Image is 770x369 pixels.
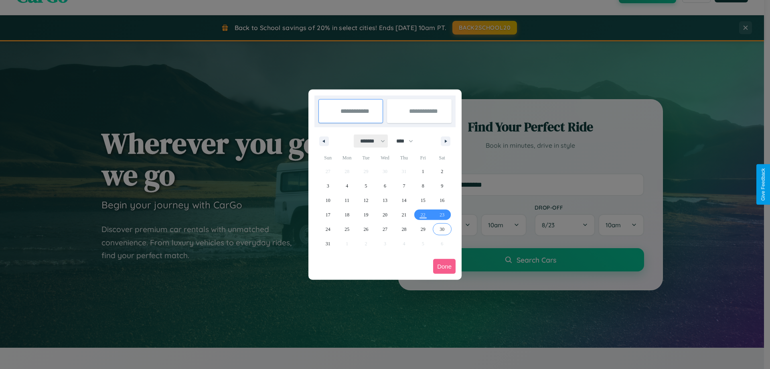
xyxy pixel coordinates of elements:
[401,222,406,236] span: 28
[365,179,367,193] span: 5
[440,222,444,236] span: 30
[357,193,375,208] button: 12
[433,222,452,236] button: 30
[413,193,432,208] button: 15
[441,164,443,179] span: 2
[401,193,406,208] span: 14
[326,236,330,251] span: 31
[395,151,413,164] span: Thu
[421,208,426,222] span: 22
[357,208,375,222] button: 19
[357,179,375,193] button: 5
[364,222,369,236] span: 26
[433,151,452,164] span: Sat
[337,222,356,236] button: 25
[413,208,432,222] button: 22
[344,222,349,236] span: 25
[433,259,456,274] button: Done
[318,222,337,236] button: 24
[403,179,405,193] span: 7
[384,179,386,193] span: 6
[421,222,426,236] span: 29
[375,179,394,193] button: 6
[344,193,349,208] span: 11
[433,208,452,222] button: 23
[433,193,452,208] button: 16
[364,208,369,222] span: 19
[440,193,444,208] span: 16
[318,193,337,208] button: 10
[375,151,394,164] span: Wed
[337,193,356,208] button: 11
[395,179,413,193] button: 7
[344,208,349,222] span: 18
[326,222,330,236] span: 24
[375,193,394,208] button: 13
[413,179,432,193] button: 8
[383,208,387,222] span: 20
[422,164,424,179] span: 1
[326,208,330,222] span: 17
[413,151,432,164] span: Fri
[337,151,356,164] span: Mon
[364,193,369,208] span: 12
[375,222,394,236] button: 27
[318,179,337,193] button: 3
[337,179,356,193] button: 4
[337,208,356,222] button: 18
[318,151,337,164] span: Sun
[433,179,452,193] button: 9
[422,179,424,193] span: 8
[357,222,375,236] button: 26
[395,193,413,208] button: 14
[441,179,443,193] span: 9
[383,193,387,208] span: 13
[413,164,432,179] button: 1
[326,193,330,208] span: 10
[760,168,766,201] div: Give Feedback
[375,208,394,222] button: 20
[440,208,444,222] span: 23
[327,179,329,193] span: 3
[413,222,432,236] button: 29
[357,151,375,164] span: Tue
[395,208,413,222] button: 21
[318,236,337,251] button: 31
[318,208,337,222] button: 17
[383,222,387,236] span: 27
[346,179,348,193] span: 4
[401,208,406,222] span: 21
[421,193,426,208] span: 15
[433,164,452,179] button: 2
[395,222,413,236] button: 28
